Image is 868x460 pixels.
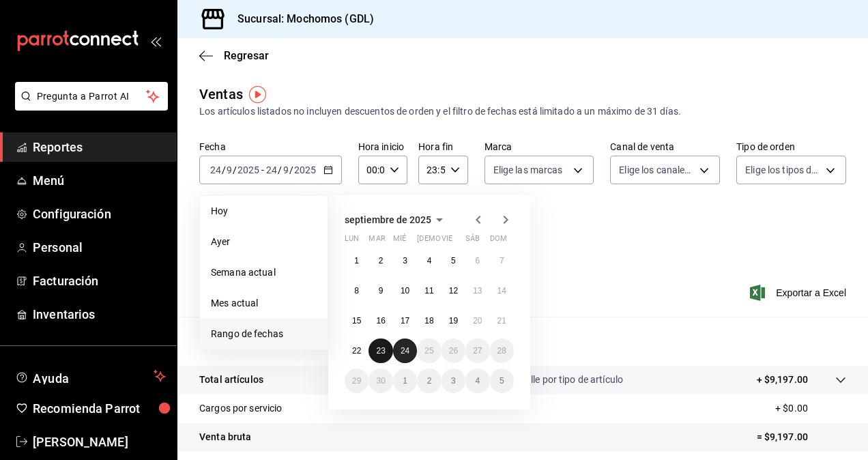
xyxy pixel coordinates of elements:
[345,369,368,393] button: 29 de septiembre de 2025
[418,142,467,152] label: Hora fin
[393,308,417,333] button: 17 de septiembre de 2025
[15,82,168,111] button: Pregunta a Parrot AI
[619,163,695,177] span: Elige los canales de venta
[417,339,441,363] button: 25 de septiembre de 2025
[493,163,563,177] span: Elige las marcas
[33,171,166,190] span: Menú
[442,308,465,333] button: 19 de septiembre de 2025
[33,433,166,451] span: [PERSON_NAME]
[449,316,458,326] abbr: 19 de septiembre de 2025
[345,234,359,248] abbr: lunes
[211,296,317,311] span: Mes actual
[352,376,361,386] abbr: 29 de septiembre de 2025
[352,316,361,326] abbr: 15 de septiembre de 2025
[368,278,392,303] button: 9 de septiembre de 2025
[465,278,489,303] button: 13 de septiembre de 2025
[376,316,385,326] abbr: 16 de septiembre de 2025
[417,369,441,393] button: 2 de octubre de 2025
[401,346,409,356] abbr: 24 de septiembre de 2025
[393,339,417,363] button: 24 de septiembre de 2025
[497,346,506,356] abbr: 28 de septiembre de 2025
[424,286,433,296] abbr: 11 de septiembre de 2025
[368,369,392,393] button: 30 de septiembre de 2025
[449,286,458,296] abbr: 12 de septiembre de 2025
[500,256,504,265] abbr: 7 de septiembre de 2025
[283,164,289,175] input: --
[199,49,269,62] button: Regresar
[417,278,441,303] button: 11 de septiembre de 2025
[393,234,406,248] abbr: miércoles
[745,163,821,177] span: Elige los tipos de orden
[417,234,497,248] abbr: jueves
[224,49,269,62] span: Regresar
[237,164,260,175] input: ----
[233,164,237,175] span: /
[226,164,233,175] input: --
[442,369,465,393] button: 3 de octubre de 2025
[490,339,514,363] button: 28 de septiembre de 2025
[368,234,385,248] abbr: martes
[379,256,384,265] abbr: 2 de septiembre de 2025
[497,316,506,326] abbr: 21 de septiembre de 2025
[473,286,482,296] abbr: 13 de septiembre de 2025
[278,164,282,175] span: /
[393,248,417,273] button: 3 de septiembre de 2025
[352,346,361,356] abbr: 22 de septiembre de 2025
[222,164,226,175] span: /
[261,164,264,175] span: -
[610,142,720,152] label: Canal de venta
[199,401,283,416] p: Cargos por servicio
[475,256,480,265] abbr: 6 de septiembre de 2025
[376,346,385,356] abbr: 23 de septiembre de 2025
[33,399,166,418] span: Recomienda Parrot
[265,164,278,175] input: --
[490,308,514,333] button: 21 de septiembre de 2025
[345,278,368,303] button: 8 de septiembre de 2025
[753,285,846,301] button: Exportar a Excel
[775,401,846,416] p: + $0.00
[465,339,489,363] button: 27 de septiembre de 2025
[368,339,392,363] button: 23 de septiembre de 2025
[345,214,431,225] span: septiembre de 2025
[227,11,374,27] h3: Sucursal: Mochomos (GDL)
[403,376,407,386] abbr: 1 de octubre de 2025
[757,373,808,387] p: + $9,197.00
[199,373,263,387] p: Total artículos
[199,104,846,119] div: Los artículos listados no incluyen descuentos de orden y el filtro de fechas está limitado a un m...
[465,369,489,393] button: 4 de octubre de 2025
[465,308,489,333] button: 20 de septiembre de 2025
[211,204,317,218] span: Hoy
[424,346,433,356] abbr: 25 de septiembre de 2025
[424,316,433,326] abbr: 18 de septiembre de 2025
[500,376,504,386] abbr: 5 de octubre de 2025
[417,308,441,333] button: 18 de septiembre de 2025
[199,142,342,152] label: Fecha
[475,376,480,386] abbr: 4 de octubre de 2025
[150,35,161,46] button: open_drawer_menu
[417,248,441,273] button: 4 de septiembre de 2025
[293,164,317,175] input: ----
[401,316,409,326] abbr: 17 de septiembre de 2025
[209,164,222,175] input: --
[393,369,417,393] button: 1 de octubre de 2025
[442,234,452,248] abbr: viernes
[376,376,385,386] abbr: 30 de septiembre de 2025
[33,205,166,223] span: Configuración
[33,272,166,290] span: Facturación
[465,234,480,248] abbr: sábado
[33,238,166,257] span: Personal
[379,286,384,296] abbr: 9 de septiembre de 2025
[211,265,317,280] span: Semana actual
[33,138,166,156] span: Reportes
[427,256,432,265] abbr: 4 de septiembre de 2025
[368,248,392,273] button: 2 de septiembre de 2025
[403,256,407,265] abbr: 3 de septiembre de 2025
[465,248,489,273] button: 6 de septiembre de 2025
[401,286,409,296] abbr: 10 de septiembre de 2025
[249,86,266,103] img: Tooltip marker
[490,278,514,303] button: 14 de septiembre de 2025
[37,89,147,104] span: Pregunta a Parrot AI
[393,278,417,303] button: 10 de septiembre de 2025
[33,368,148,384] span: Ayuda
[368,308,392,333] button: 16 de septiembre de 2025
